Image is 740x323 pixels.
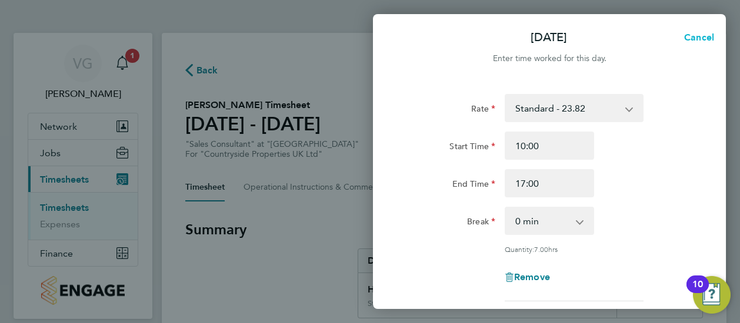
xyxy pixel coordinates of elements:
label: Break [467,216,495,230]
p: [DATE] [531,29,567,46]
label: Rate [471,103,495,117]
input: E.g. 18:00 [505,169,594,197]
span: 7.00 [534,244,548,254]
label: Start Time [449,141,495,155]
button: Remove [505,272,550,282]
button: Cancel [665,26,726,49]
div: Quantity: hrs [505,244,644,254]
span: Cancel [681,32,714,43]
label: End Time [452,179,495,193]
button: Open Resource Center, 10 new notifications [693,276,731,314]
span: Remove [514,271,550,282]
input: E.g. 08:00 [505,132,594,160]
div: Enter time worked for this day. [373,52,726,66]
div: 10 [692,284,703,300]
